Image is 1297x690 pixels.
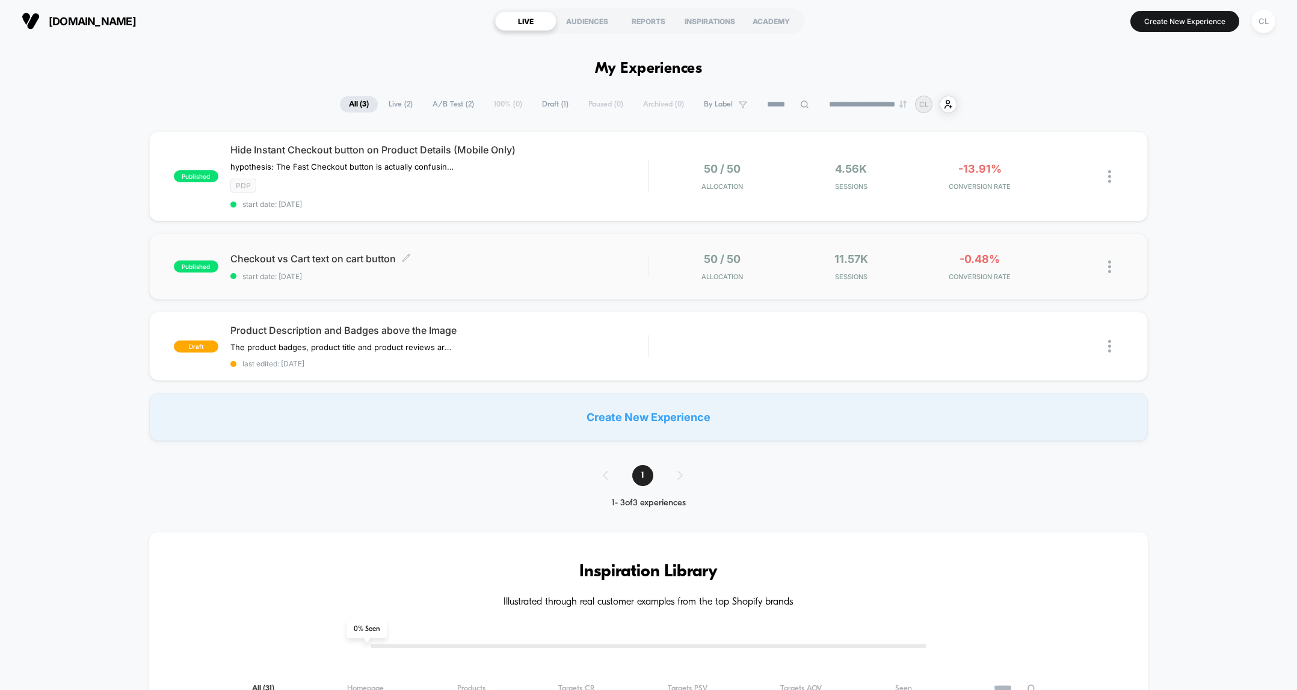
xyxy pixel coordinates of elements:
[575,351,611,363] input: Volume
[960,253,1000,265] span: -0.48%
[18,11,140,31] button: [DOMAIN_NAME]
[1248,9,1279,34] button: CL
[230,179,256,193] span: PDP
[380,96,422,112] span: Live ( 2 )
[230,144,648,156] span: Hide Instant Checkout button on Product Details (Mobile Only)
[899,100,907,108] img: end
[495,11,556,31] div: LIVE
[835,162,867,175] span: 4.56k
[1108,260,1111,273] img: close
[1252,10,1275,33] div: CL
[520,350,552,363] div: Duration
[701,273,743,281] span: Allocation
[704,100,733,109] span: By Label
[1108,170,1111,183] img: close
[704,162,741,175] span: 50 / 50
[230,200,648,209] span: start date: [DATE]
[704,253,741,265] span: 50 / 50
[556,11,618,31] div: AUDIENCES
[632,465,653,486] span: 1
[790,273,913,281] span: Sessions
[424,96,483,112] span: A/B Test ( 2 )
[790,182,913,191] span: Sessions
[149,393,1148,441] div: Create New Experience
[230,162,454,171] span: hypothesis: The Fast Checkout button is actually confusing people and instead we want the Add To ...
[834,253,868,265] span: 11.57k
[618,11,679,31] div: REPORTS
[919,100,929,109] p: CL
[533,96,578,112] span: Draft ( 1 )
[919,273,1041,281] span: CONVERSION RATE
[230,253,648,265] span: Checkout vs Cart text on cart button
[230,342,454,352] span: The product badges, product title and product reviews are displayed above the product image
[340,96,378,112] span: All ( 3 )
[174,340,218,353] span: draft
[958,162,1002,175] span: -13.91%
[185,562,1112,582] h3: Inspiration Library
[6,347,25,366] button: Play, NEW DEMO 2025-VEED.mp4
[174,170,218,182] span: published
[919,182,1041,191] span: CONVERSION RATE
[316,172,345,201] button: Play, NEW DEMO 2025-VEED.mp4
[591,498,707,508] div: 1 - 3 of 3 experiences
[701,182,743,191] span: Allocation
[49,15,136,28] span: [DOMAIN_NAME]
[490,350,518,363] div: Current time
[1130,11,1239,32] button: Create New Experience
[347,620,387,638] span: 0 % Seen
[679,11,741,31] div: INSPIRATIONS
[230,324,648,336] span: Product Description and Badges above the Image
[595,60,703,78] h1: My Experiences
[174,260,218,273] span: published
[230,272,648,281] span: start date: [DATE]
[22,12,40,30] img: Visually logo
[741,11,802,31] div: ACADEMY
[185,597,1112,608] h4: Illustrated through real customer examples from the top Shopify brands
[230,359,648,368] span: last edited: [DATE]
[1108,340,1111,353] img: close
[9,331,655,342] input: Seek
